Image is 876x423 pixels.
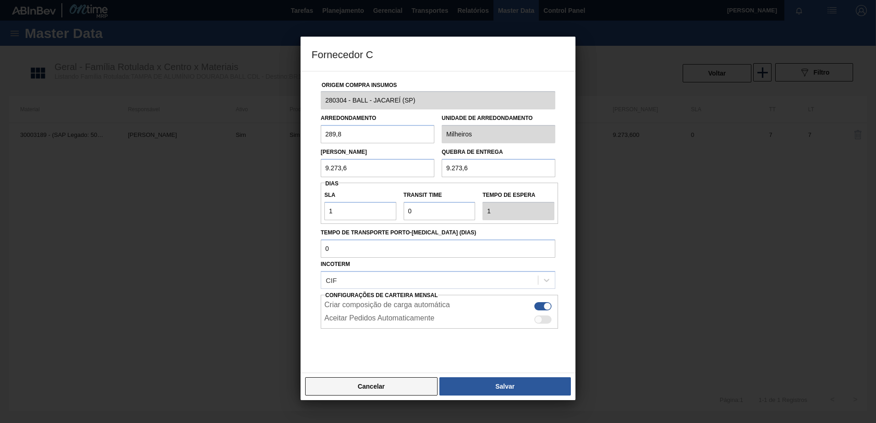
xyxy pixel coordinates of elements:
label: Transit Time [404,189,476,202]
div: Essa configuração habilita aceite automático do pedido do lado do fornecedor [321,312,558,325]
label: Unidade de arredondamento [442,112,555,125]
label: Incoterm [321,261,350,267]
span: Configurações de Carteira Mensal [325,292,438,298]
label: [PERSON_NAME] [321,149,367,155]
div: Essa configuração habilita a criação automática de composição de carga do lado do fornecedor caso... [321,298,558,312]
span: Dias [325,180,339,187]
button: Salvar [439,377,571,396]
h3: Fornecedor C [301,37,575,71]
div: CIF [326,276,337,284]
label: Tempo de espera [482,189,554,202]
button: Cancelar [305,377,438,396]
label: Origem Compra Insumos [322,82,397,88]
label: Aceitar Pedidos Automaticamente [324,314,434,325]
label: Criar composição de carga automática [324,301,450,312]
label: Tempo de Transporte Porto-[MEDICAL_DATA] (dias) [321,226,555,239]
label: Quebra de entrega [442,149,503,155]
label: Arredondamento [321,115,376,121]
label: SLA [324,189,396,202]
